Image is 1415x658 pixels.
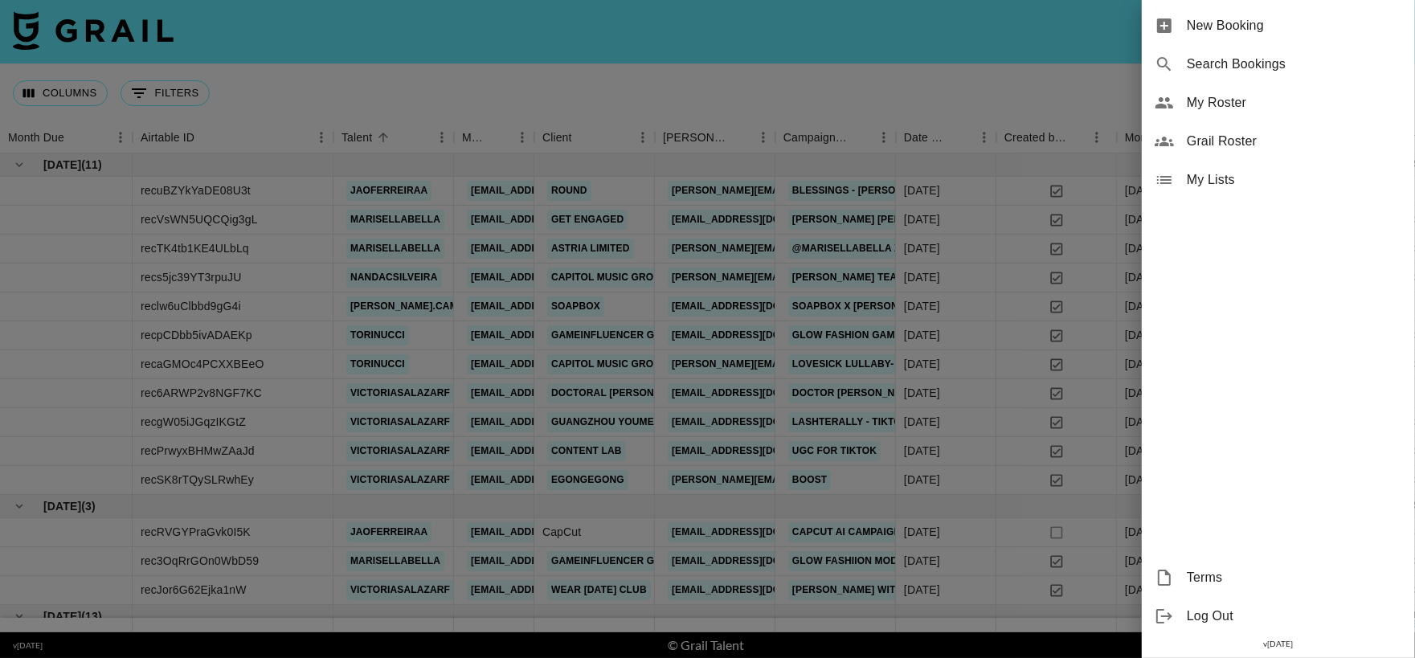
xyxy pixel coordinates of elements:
span: Grail Roster [1187,132,1402,151]
span: Search Bookings [1187,55,1402,74]
span: Terms [1187,568,1402,587]
span: New Booking [1187,16,1402,35]
div: New Booking [1142,6,1415,45]
div: My Lists [1142,161,1415,199]
div: Terms [1142,558,1415,597]
div: v [DATE] [1142,636,1415,652]
div: Log Out [1142,597,1415,636]
span: Log Out [1187,607,1402,626]
div: Grail Roster [1142,122,1415,161]
div: My Roster [1142,84,1415,122]
span: My Roster [1187,93,1402,112]
span: My Lists [1187,170,1402,190]
div: Search Bookings [1142,45,1415,84]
